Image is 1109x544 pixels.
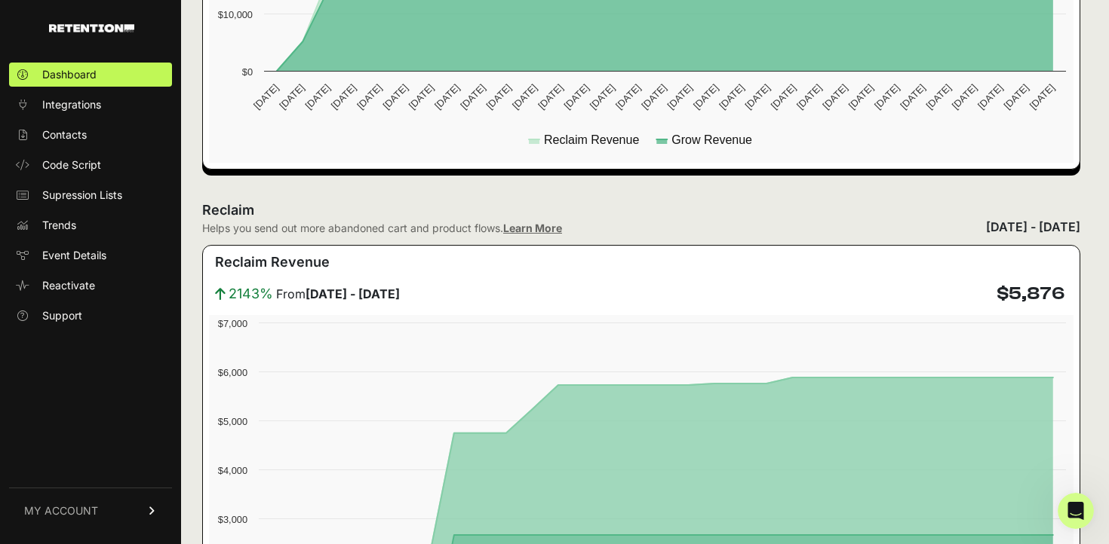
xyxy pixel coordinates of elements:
[251,82,281,112] text: [DATE]
[42,67,97,82] span: Dashboard
[9,213,172,237] a: Trends
[218,465,247,476] text: $4,000
[9,63,172,87] a: Dashboard
[510,82,539,112] text: [DATE]
[202,200,562,221] h2: Reclaim
[846,82,876,112] text: [DATE]
[794,82,824,112] text: [DATE]
[743,82,773,112] text: [DATE]
[218,367,247,378] text: $6,000
[9,304,172,328] a: Support
[950,82,979,112] text: [DATE]
[49,24,134,32] img: Retention.com
[218,318,247,329] text: $7,000
[42,157,101,173] span: Code Script
[9,487,172,533] a: MY ACCOUNT
[215,252,330,273] h3: Reclaim Revenue
[9,93,172,117] a: Integrations
[218,9,253,20] text: $10,000
[1001,82,1031,112] text: [DATE]
[42,218,76,233] span: Trends
[924,82,954,112] text: [DATE]
[42,127,87,142] span: Contacts
[9,123,172,147] a: Contacts
[9,274,172,298] a: Reactivate
[42,248,106,263] span: Event Details
[458,82,487,112] text: [DATE]
[975,82,1005,112] text: [DATE]
[24,503,98,518] span: MY ACCOUNT
[42,97,101,112] span: Integrations
[986,218,1080,236] div: [DATE] - [DATE]
[9,153,172,177] a: Code Script
[536,82,565,112] text: [DATE]
[229,283,273,304] span: 2143%
[639,82,668,112] text: [DATE]
[277,82,306,112] text: [DATE]
[484,82,514,112] text: [DATE]
[432,82,462,112] text: [DATE]
[9,243,172,267] a: Event Details
[202,221,562,236] div: Helps you send out more abandoned cart and product flows.
[276,285,400,303] span: From
[218,416,247,427] text: $5,000
[691,82,720,112] text: [DATE]
[613,82,643,112] text: [DATE]
[769,82,798,112] text: [DATE]
[671,133,752,146] text: Grow Revenue
[503,222,562,234] a: Learn More
[42,188,122,203] span: Supression Lists
[561,82,591,112] text: [DATE]
[242,66,253,78] text: $0
[872,82,902,112] text: [DATE]
[1028,82,1057,112] text: [DATE]
[898,82,927,112] text: [DATE]
[588,82,617,112] text: [DATE]
[997,282,1064,306] h4: $5,876
[544,133,639,146] text: Reclaim Revenue
[218,514,247,525] text: $3,000
[1058,493,1094,529] iframe: Intercom live chat
[306,286,400,301] strong: [DATE] - [DATE]
[42,278,95,293] span: Reactivate
[665,82,695,112] text: [DATE]
[42,308,82,323] span: Support
[380,82,410,112] text: [DATE]
[820,82,849,112] text: [DATE]
[303,82,333,112] text: [DATE]
[355,82,384,112] text: [DATE]
[407,82,436,112] text: [DATE]
[329,82,358,112] text: [DATE]
[717,82,746,112] text: [DATE]
[9,183,172,207] a: Supression Lists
